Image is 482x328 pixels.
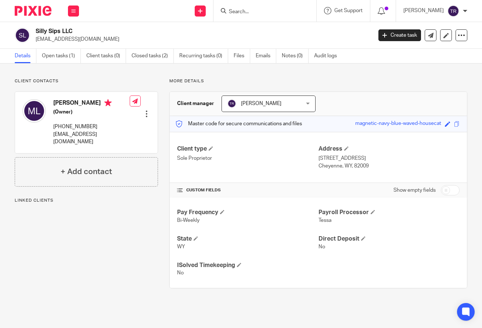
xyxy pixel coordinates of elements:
h4: Client type [177,145,318,153]
a: Create task [378,29,421,41]
h3: Client manager [177,100,214,107]
p: [PHONE_NUMBER] [53,123,130,130]
a: Emails [256,49,276,63]
p: Cheyenne, WY, 82009 [319,162,460,170]
input: Search [228,9,294,15]
p: Master code for secure communications and files [175,120,302,127]
h5: (Owner) [53,108,130,116]
div: magnetic-navy-blue-waved-housecat [355,120,441,128]
a: Audit logs [314,49,342,63]
a: Recurring tasks (0) [179,49,228,63]
img: Pixie [15,6,51,16]
span: Get Support [334,8,363,13]
a: Closed tasks (2) [132,49,174,63]
img: svg%3E [15,28,30,43]
h4: [PERSON_NAME] [53,99,130,108]
i: Primary [104,99,112,107]
h4: Pay Frequency [177,209,318,216]
span: No [177,270,184,275]
h4: ISolved Timekeeping [177,262,318,269]
p: Client contacts [15,78,158,84]
a: Client tasks (0) [86,49,126,63]
label: Show empty fields [393,187,436,194]
img: svg%3E [227,99,236,108]
span: WY [177,244,185,249]
span: Bi-Weekly [177,218,199,223]
h2: Silly Sips LLC [36,28,301,35]
p: More details [169,78,467,84]
a: Details [15,49,36,63]
span: No [319,244,325,249]
p: [EMAIL_ADDRESS][DOMAIN_NAME] [36,36,367,43]
img: svg%3E [22,99,46,123]
h4: Payroll Processor [319,209,460,216]
span: Tessa [319,218,331,223]
a: Notes (0) [282,49,309,63]
p: [STREET_ADDRESS] [319,155,460,162]
a: Files [234,49,250,63]
span: [PERSON_NAME] [241,101,281,106]
h4: Direct Deposit [319,235,460,243]
p: [EMAIL_ADDRESS][DOMAIN_NAME] [53,131,130,146]
h4: State [177,235,318,243]
h4: + Add contact [61,166,112,177]
img: svg%3E [447,5,459,17]
h4: Address [319,145,460,153]
h4: CUSTOM FIELDS [177,187,318,193]
p: Linked clients [15,198,158,203]
p: Sole Proprietor [177,155,318,162]
p: [PERSON_NAME] [403,7,444,14]
a: Open tasks (1) [42,49,81,63]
